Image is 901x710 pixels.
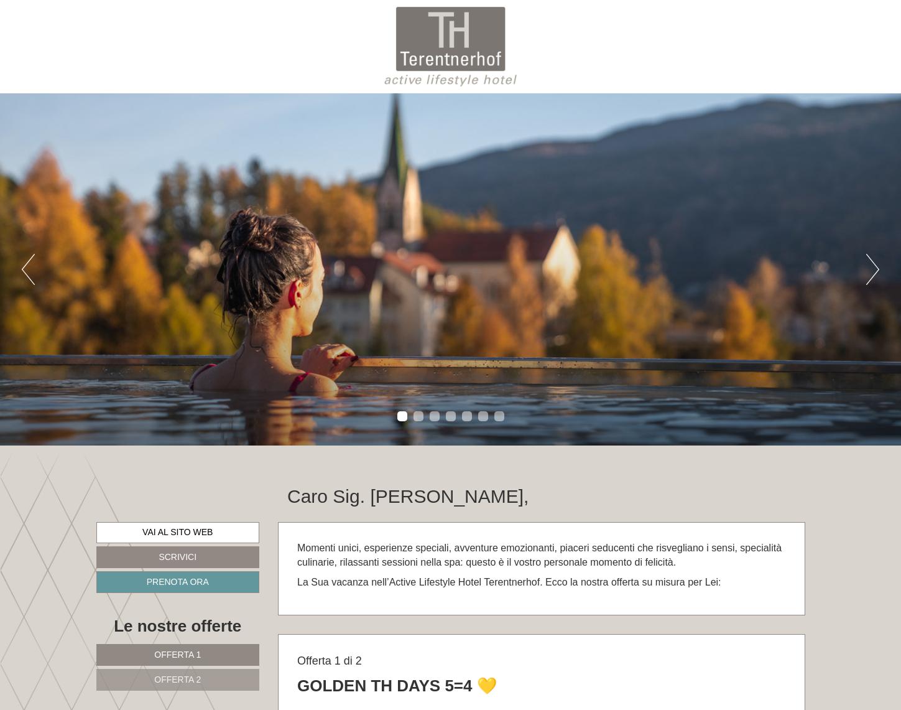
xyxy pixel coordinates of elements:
[96,615,260,638] div: Le nostre offerte
[866,254,879,285] button: Next
[154,650,201,660] span: Offerta 1
[287,486,529,507] h1: Caro Sig. [PERSON_NAME],
[22,254,35,285] button: Previous
[297,541,786,570] p: Momenti unici, esperienze speciali, avventure emozionanti, piaceri seducenti che risvegliano i se...
[96,546,260,568] a: Scrivici
[154,675,201,684] span: Offerta 2
[297,655,362,667] span: Offerta 1 di 2
[297,576,786,590] p: La Sua vacanza nell’Active Lifestyle Hotel Terentnerhof. Ecco la nostra offerta su misura per Lei:
[297,675,497,698] div: Golden TH Days 5=4 💛
[96,571,260,593] a: Prenota ora
[96,522,260,543] a: Vai al sito web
